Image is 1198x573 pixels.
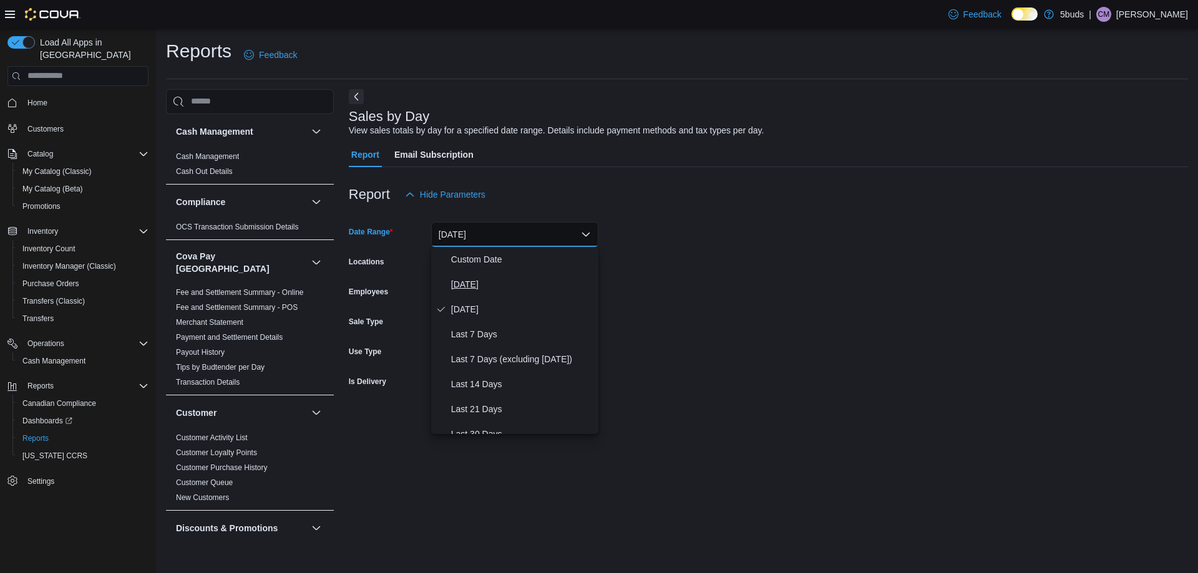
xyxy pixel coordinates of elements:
[2,472,153,490] button: Settings
[22,122,69,137] a: Customers
[22,314,54,324] span: Transfers
[176,332,283,342] span: Payment and Settlement Details
[309,521,324,536] button: Discounts & Promotions
[7,89,149,522] nav: Complex example
[451,377,593,392] span: Last 14 Days
[166,430,334,510] div: Customer
[176,196,306,208] button: Compliance
[12,275,153,292] button: Purchase Orders
[431,222,598,247] button: [DATE]
[1116,7,1188,22] p: [PERSON_NAME]
[17,311,149,326] span: Transfers
[17,354,90,368] a: Cash Management
[17,413,149,428] span: Dashboards
[176,433,248,443] span: Customer Activity List
[176,317,243,327] span: Merchant Statement
[22,184,83,194] span: My Catalog (Beta)
[2,377,153,395] button: Reports
[12,258,153,275] button: Inventory Manager (Classic)
[22,147,58,161] button: Catalog
[176,463,268,473] span: Customer Purchase History
[22,224,63,239] button: Inventory
[166,219,334,239] div: Compliance
[22,378,149,393] span: Reports
[176,362,265,372] span: Tips by Budtender per Day
[176,448,257,458] span: Customer Loyalty Points
[176,223,299,231] a: OCS Transaction Submission Details
[25,8,80,21] img: Cova
[12,180,153,198] button: My Catalog (Beta)
[349,257,384,267] label: Locations
[309,124,324,139] button: Cash Management
[394,142,474,167] span: Email Subscription
[17,199,66,214] a: Promotions
[349,89,364,104] button: Next
[451,277,593,292] span: [DATE]
[17,294,90,309] a: Transfers (Classic)
[27,226,58,236] span: Inventory
[17,431,54,446] a: Reports
[1060,7,1084,22] p: 5buds
[17,448,92,463] a: [US_STATE] CCRS
[176,347,225,357] span: Payout History
[349,377,386,387] label: Is Delivery
[22,356,85,366] span: Cash Management
[259,49,297,61] span: Feedback
[176,478,233,488] span: Customer Queue
[22,378,59,393] button: Reports
[17,276,84,291] a: Purchase Orders
[12,163,153,180] button: My Catalog (Classic)
[22,296,85,306] span: Transfers (Classic)
[420,188,485,201] span: Hide Parameters
[22,95,52,110] a: Home
[22,261,116,271] span: Inventory Manager (Classic)
[176,463,268,472] a: Customer Purchase History
[176,522,278,534] h3: Discounts & Promotions
[22,433,49,443] span: Reports
[176,152,239,161] span: Cash Management
[12,395,153,412] button: Canadian Compliance
[17,396,101,411] a: Canadian Compliance
[963,8,1001,21] span: Feedback
[2,223,153,240] button: Inventory
[17,311,59,326] a: Transfers
[27,149,53,159] span: Catalog
[22,398,96,408] span: Canadian Compliance
[451,252,593,267] span: Custom Date
[12,240,153,258] button: Inventory Count
[176,493,229,503] span: New Customers
[17,199,149,214] span: Promotions
[176,363,265,372] a: Tips by Budtender per Day
[349,124,764,137] div: View sales totals by day for a specified date range. Details include payment methods and tax type...
[27,124,64,134] span: Customers
[309,255,324,270] button: Cova Pay [GEOGRAPHIC_DATA]
[17,354,149,368] span: Cash Management
[176,250,306,275] button: Cova Pay [GEOGRAPHIC_DATA]
[12,430,153,447] button: Reports
[12,412,153,430] a: Dashboards
[17,241,149,256] span: Inventory Count
[349,109,430,124] h3: Sales by Day
[176,407,306,419] button: Customer
[349,317,383,327] label: Sale Type
[22,451,87,461] span: [US_STATE] CCRS
[176,478,233,487] a: Customer Queue
[176,407,217,419] h3: Customer
[166,39,231,64] h1: Reports
[17,431,149,446] span: Reports
[1096,7,1111,22] div: Christopher MacCannell
[176,287,304,297] span: Fee and Settlement Summary - Online
[17,413,77,428] a: Dashboards
[22,166,92,176] span: My Catalog (Classic)
[176,522,306,534] button: Discounts & Promotions
[943,2,1006,27] a: Feedback
[22,95,149,110] span: Home
[309,195,324,209] button: Compliance
[17,259,149,274] span: Inventory Manager (Classic)
[176,125,306,138] button: Cash Management
[451,402,593,417] span: Last 21 Days
[1011,7,1038,21] input: Dark Mode
[2,94,153,112] button: Home
[17,164,149,179] span: My Catalog (Classic)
